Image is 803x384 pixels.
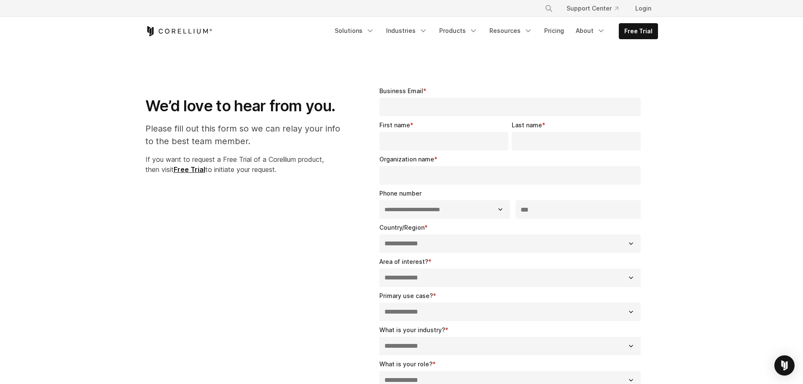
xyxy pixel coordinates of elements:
[379,326,445,333] span: What is your industry?
[628,1,658,16] a: Login
[560,1,625,16] a: Support Center
[145,122,349,148] p: Please fill out this form so we can relay your info to the best team member.
[571,23,610,38] a: About
[381,23,432,38] a: Industries
[434,23,483,38] a: Products
[379,121,410,129] span: First name
[774,355,795,376] div: Open Intercom Messenger
[379,190,422,197] span: Phone number
[541,1,556,16] button: Search
[145,97,349,115] h1: We’d love to hear from you.
[619,24,658,39] a: Free Trial
[539,23,569,38] a: Pricing
[330,23,379,38] a: Solutions
[379,292,433,299] span: Primary use case?
[379,258,428,265] span: Area of interest?
[379,224,424,231] span: Country/Region
[512,121,542,129] span: Last name
[145,26,212,36] a: Corellium Home
[484,23,537,38] a: Resources
[379,360,432,368] span: What is your role?
[379,87,423,94] span: Business Email
[330,23,658,39] div: Navigation Menu
[534,1,658,16] div: Navigation Menu
[174,165,205,174] a: Free Trial
[145,154,349,175] p: If you want to request a Free Trial of a Corellium product, then visit to initiate your request.
[379,156,434,163] span: Organization name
